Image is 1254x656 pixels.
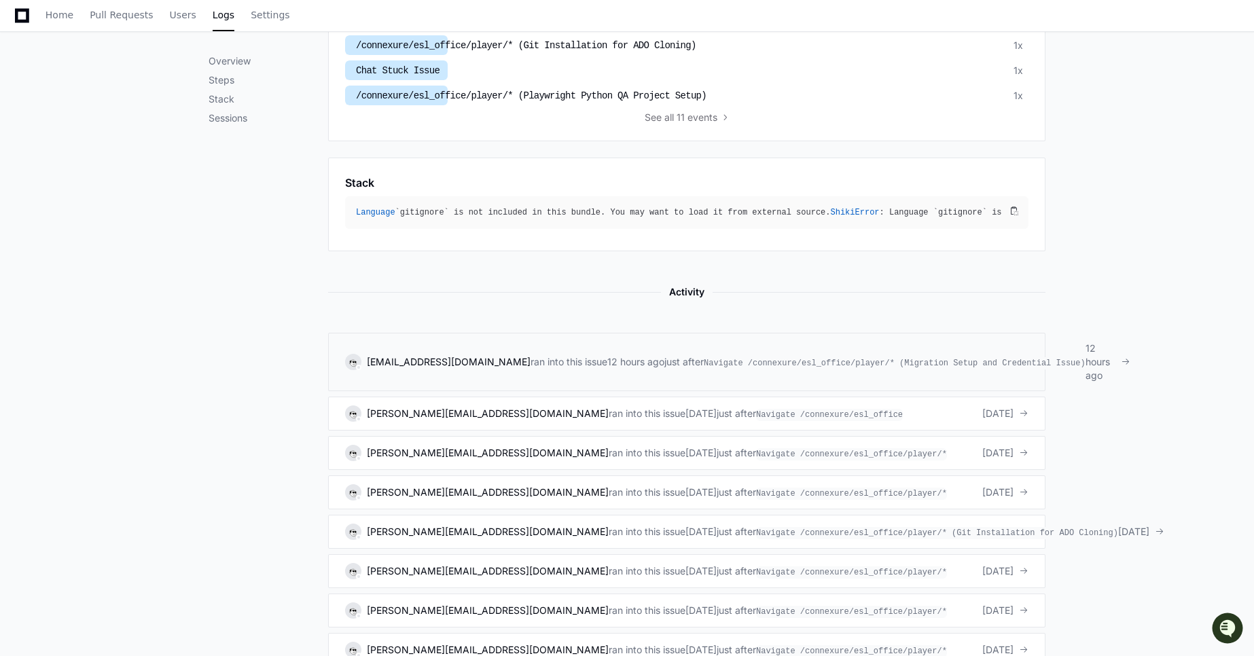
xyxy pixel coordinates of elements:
div: 1x [1014,64,1023,77]
img: 13.svg [346,525,359,538]
span: Navigate /connexure/esl_office/player/* (Git Installation for ADO Cloning) [756,527,1118,539]
div: 12 hours ago [607,355,664,369]
div: just after [717,525,1118,539]
span: Navigate /connexure/esl_office [756,409,903,421]
a: [PERSON_NAME][EMAIL_ADDRESS][DOMAIN_NAME] [367,604,609,616]
img: 13.svg [346,643,359,656]
p: Sessions [209,111,328,125]
a: [PERSON_NAME][EMAIL_ADDRESS][DOMAIN_NAME]ran into this issue[DATE]just afterNavigate /connexure/e... [328,397,1045,431]
img: 13.svg [346,604,359,617]
span: /connexure/esl_office/player/* (Git Installation for ADO Cloning) [356,40,696,51]
img: 13.svg [346,486,359,498]
span: Navigate /connexure/esl_office/player/* [756,488,947,500]
div: [DATE] [685,446,717,460]
div: Start new chat [46,101,223,115]
span: ran into this issue [609,446,685,460]
div: Welcome [14,54,247,76]
span: Settings [251,11,289,19]
div: just after [717,407,903,420]
img: 13.svg [346,407,359,420]
span: all 11 events [664,111,717,124]
span: Logs [213,11,234,19]
div: [DATE] [685,525,717,539]
img: 13.svg [346,355,359,368]
div: 1x [1014,39,1023,52]
span: ran into this issue [609,564,685,578]
span: Navigate /connexure/esl_office/player/* [756,566,947,579]
button: Seeall 11 events [645,111,730,124]
button: Start new chat [231,105,247,122]
a: [PERSON_NAME][EMAIL_ADDRESS][DOMAIN_NAME] [367,644,609,655]
h1: Stack [345,175,374,191]
span: ShikiError [831,208,880,217]
a: [PERSON_NAME][EMAIL_ADDRESS][DOMAIN_NAME] [367,565,609,577]
div: just after [717,446,947,460]
div: 1x [1014,89,1023,103]
div: just after [717,486,947,499]
span: [DATE] [1118,525,1149,539]
a: [PERSON_NAME][EMAIL_ADDRESS][DOMAIN_NAME] [367,526,609,537]
div: `gitignore` is not included in this bundle. You may want to load it from external source. : Langu... [356,207,1007,218]
div: [DATE] [685,407,717,420]
span: ran into this issue [609,407,685,420]
div: [DATE] [685,486,717,499]
div: We're offline, but we'll be back soon! [46,115,197,126]
app-pz-page-link-header: Stack [345,175,1028,191]
span: Navigate /connexure/esl_office/player/* [756,606,947,618]
span: Language [356,208,395,217]
a: [PERSON_NAME][EMAIL_ADDRESS][DOMAIN_NAME]ran into this issue[DATE]just afterNavigate /connexure/e... [328,436,1045,470]
span: /connexure/esl_office/player/* (Playwright Python QA Project Setup) [356,90,706,101]
span: See [645,111,662,124]
img: 13.svg [346,564,359,577]
span: [DATE] [982,446,1014,460]
span: [DATE] [982,564,1014,578]
div: [DATE] [685,604,717,617]
span: ran into this issue [609,486,685,499]
a: [PERSON_NAME][EMAIL_ADDRESS][DOMAIN_NAME] [367,447,609,458]
a: Powered byPylon [96,142,164,153]
a: [PERSON_NAME][EMAIL_ADDRESS][DOMAIN_NAME] [367,407,609,419]
span: ran into this issue [609,604,685,617]
span: ran into this issue [531,355,607,369]
div: [DATE] [685,564,717,578]
img: PlayerZero [14,14,41,41]
span: Users [170,11,196,19]
span: [DATE] [982,604,1014,617]
img: 13.svg [346,446,359,459]
a: [PERSON_NAME][EMAIL_ADDRESS][DOMAIN_NAME]ran into this issue[DATE]just afterNavigate /connexure/e... [328,475,1045,509]
span: Chat Stuck Issue [356,65,440,76]
div: just after [717,604,947,617]
span: Pull Requests [90,11,153,19]
iframe: Open customer support [1211,611,1247,648]
a: [EMAIL_ADDRESS][DOMAIN_NAME]ran into this issue12 hours agojust afterNavigate /connexure/esl_offi... [328,333,1045,391]
p: Steps [209,73,328,87]
div: just after [717,564,947,578]
span: Navigate /connexure/esl_office/player/* (Migration Setup and Credential Issue) [704,357,1086,369]
p: Stack [209,92,328,106]
span: Pylon [135,143,164,153]
span: 12 hours ago [1086,342,1110,382]
img: 1756235613930-3d25f9e4-fa56-45dd-b3ad-e072dfbd1548 [14,101,38,126]
p: Overview [209,54,328,68]
span: Activity [661,284,713,300]
a: [EMAIL_ADDRESS][DOMAIN_NAME] [367,356,531,367]
div: just after [664,355,1086,369]
a: [PERSON_NAME][EMAIL_ADDRESS][DOMAIN_NAME]ran into this issue[DATE]just afterNavigate /connexure/e... [328,554,1045,588]
span: ran into this issue [609,525,685,539]
span: [DATE] [982,407,1014,420]
span: Home [46,11,73,19]
span: Navigate /connexure/esl_office/player/* [756,448,947,460]
span: [DATE] [982,486,1014,499]
a: [PERSON_NAME][EMAIL_ADDRESS][DOMAIN_NAME] [367,486,609,498]
a: [PERSON_NAME][EMAIL_ADDRESS][DOMAIN_NAME]ran into this issue[DATE]just afterNavigate /connexure/e... [328,594,1045,627]
a: [PERSON_NAME][EMAIL_ADDRESS][DOMAIN_NAME]ran into this issue[DATE]just afterNavigate /connexure/e... [328,515,1045,549]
